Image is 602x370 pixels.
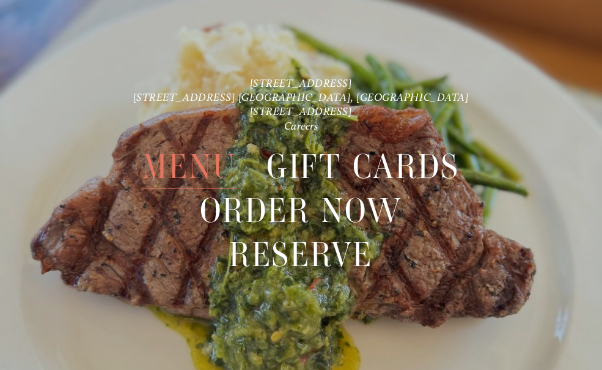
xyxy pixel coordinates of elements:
[266,144,460,188] a: Gift Cards
[250,105,353,117] a: [STREET_ADDRESS]
[133,90,469,103] a: [STREET_ADDRESS] [GEOGRAPHIC_DATA], [GEOGRAPHIC_DATA]
[229,232,373,276] a: Reserve
[142,144,236,188] a: Menu
[200,188,403,232] a: Order Now
[250,76,353,89] a: [STREET_ADDRESS]
[284,119,318,131] a: Careers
